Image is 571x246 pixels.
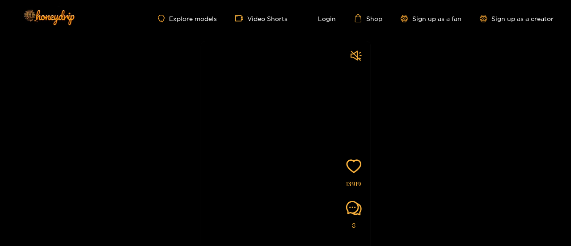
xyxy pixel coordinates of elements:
span: comment [346,200,362,216]
a: Video Shorts [235,14,288,22]
span: heart [346,158,362,174]
span: 13919 [346,179,361,189]
span: video-camera [235,14,248,22]
a: Shop [354,14,383,22]
a: Explore models [158,15,217,22]
a: Sign up as a creator [480,15,554,22]
a: Sign up as a fan [401,15,462,22]
span: 8 [352,221,355,231]
a: Login [306,14,336,22]
span: sound [351,50,362,61]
